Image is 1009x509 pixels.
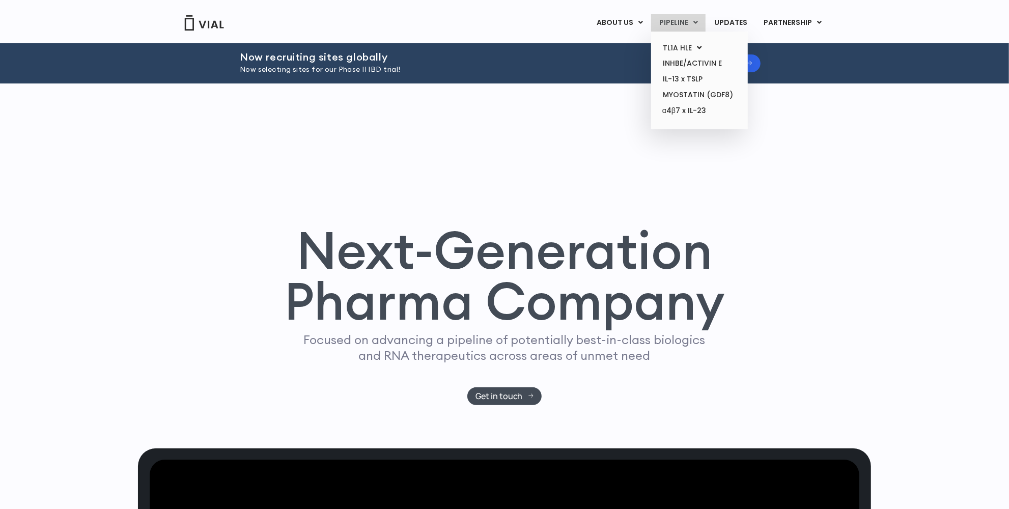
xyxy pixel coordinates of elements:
[655,103,744,119] a: α4β7 x IL-23
[284,224,725,327] h1: Next-Generation Pharma Company
[651,14,706,32] a: PIPELINEMenu Toggle
[475,392,523,400] span: Get in touch
[588,14,651,32] a: ABOUT USMenu Toggle
[655,55,744,71] a: INHBE/ACTIVIN E
[706,14,755,32] a: UPDATES
[184,15,225,31] img: Vial Logo
[467,387,542,405] a: Get in touch
[655,40,744,56] a: TL1A HLEMenu Toggle
[655,87,744,103] a: MYOSTATIN (GDF8)
[755,14,830,32] a: PARTNERSHIPMenu Toggle
[655,71,744,87] a: IL-13 x TSLP
[240,64,660,75] p: Now selecting sites for our Phase II IBD trial!
[240,51,660,63] h2: Now recruiting sites globally
[299,332,710,363] p: Focused on advancing a pipeline of potentially best-in-class biologics and RNA therapeutics acros...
